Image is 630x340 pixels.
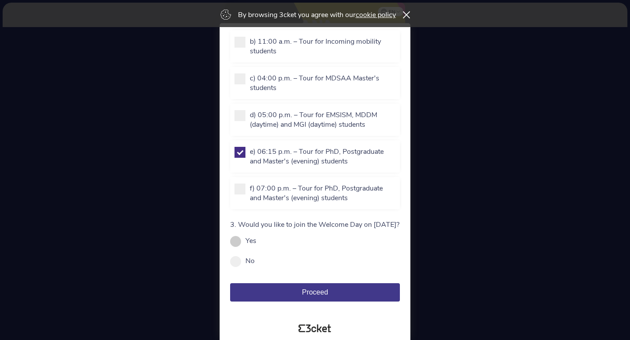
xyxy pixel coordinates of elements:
[250,110,395,129] p: d) 05:00 p.m. – Tour for EMSISM, MDDM (daytime) and MGI (daytime) students
[250,73,395,93] p: c) 04:00 p.m. – Tour for MDSAA Master's students
[230,283,400,302] button: Proceed
[250,184,395,203] p: f) 07:00 p.m. – Tour for PhD, Postgraduate and Master's (evening) students
[245,256,255,266] label: No
[230,220,400,229] p: 3. Would you like to join the Welcome Day on [DATE]?
[250,147,395,166] p: e) 06:15 p.m. – Tour for PhD, Postgraduate and Master's (evening) students
[238,10,396,20] p: By browsing 3cket you agree with our
[245,236,256,246] label: Yes
[302,288,328,296] span: Proceed
[250,37,395,56] p: b) 11:00 a.m. – Tour for Incoming mobility students
[356,10,396,20] a: cookie policy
